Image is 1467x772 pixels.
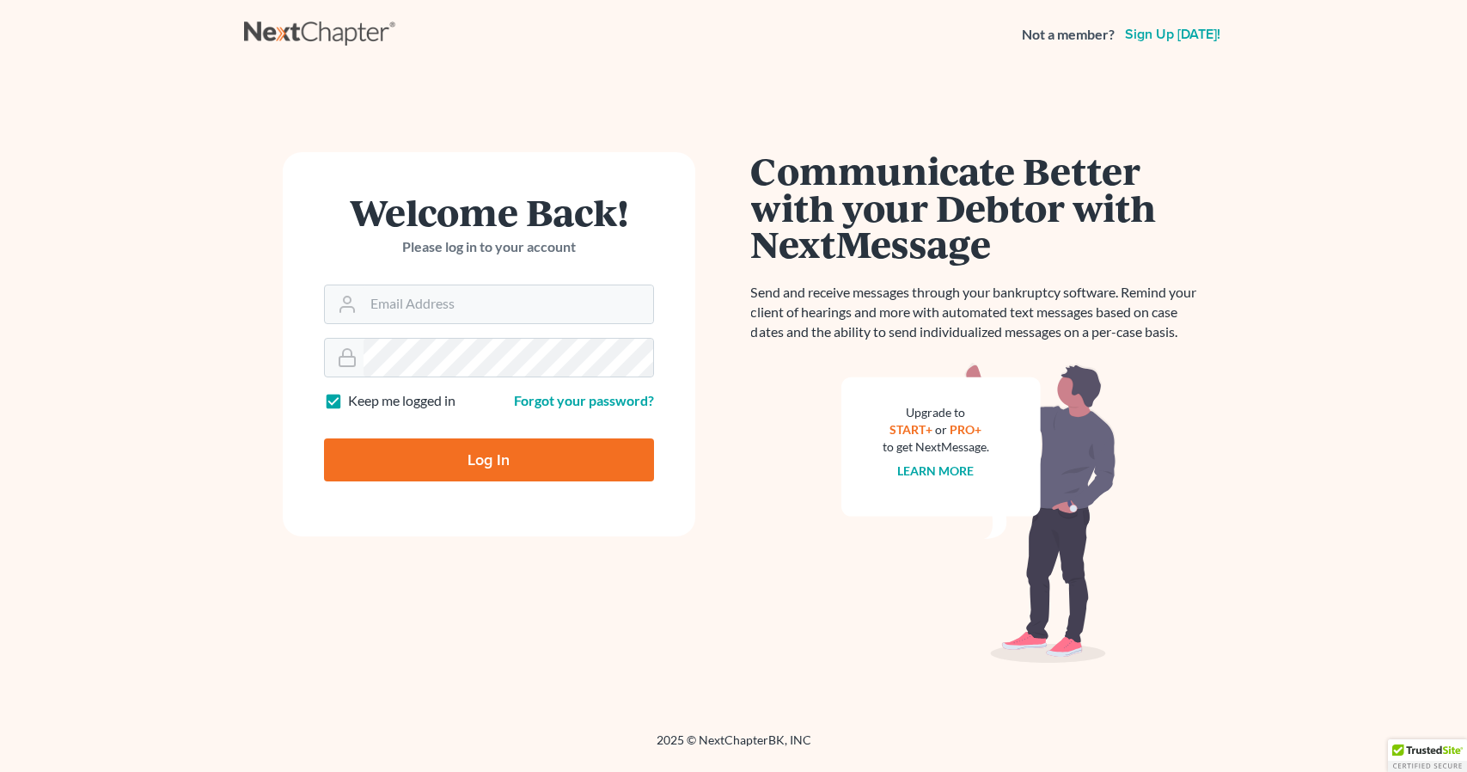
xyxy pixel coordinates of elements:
a: START+ [889,422,932,437]
a: Learn more [897,463,974,478]
label: Keep me logged in [348,391,455,411]
div: 2025 © NextChapterBK, INC [244,732,1224,763]
p: Send and receive messages through your bankruptcy software. Remind your client of hearings and mo... [751,283,1207,342]
div: Upgrade to [883,404,989,421]
input: Email Address [364,285,653,323]
strong: Not a member? [1022,25,1115,45]
p: Please log in to your account [324,237,654,257]
div: to get NextMessage. [883,438,989,456]
h1: Welcome Back! [324,193,654,230]
a: PRO+ [950,422,981,437]
img: nextmessage_bg-59042aed3d76b12b5cd301f8e5b87938c9018125f34e5fa2b7a6b67550977c72.svg [841,363,1116,664]
h1: Communicate Better with your Debtor with NextMessage [751,152,1207,262]
span: or [935,422,947,437]
div: TrustedSite Certified [1388,739,1467,772]
a: Sign up [DATE]! [1122,28,1224,41]
input: Log In [324,438,654,481]
a: Forgot your password? [514,392,654,408]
